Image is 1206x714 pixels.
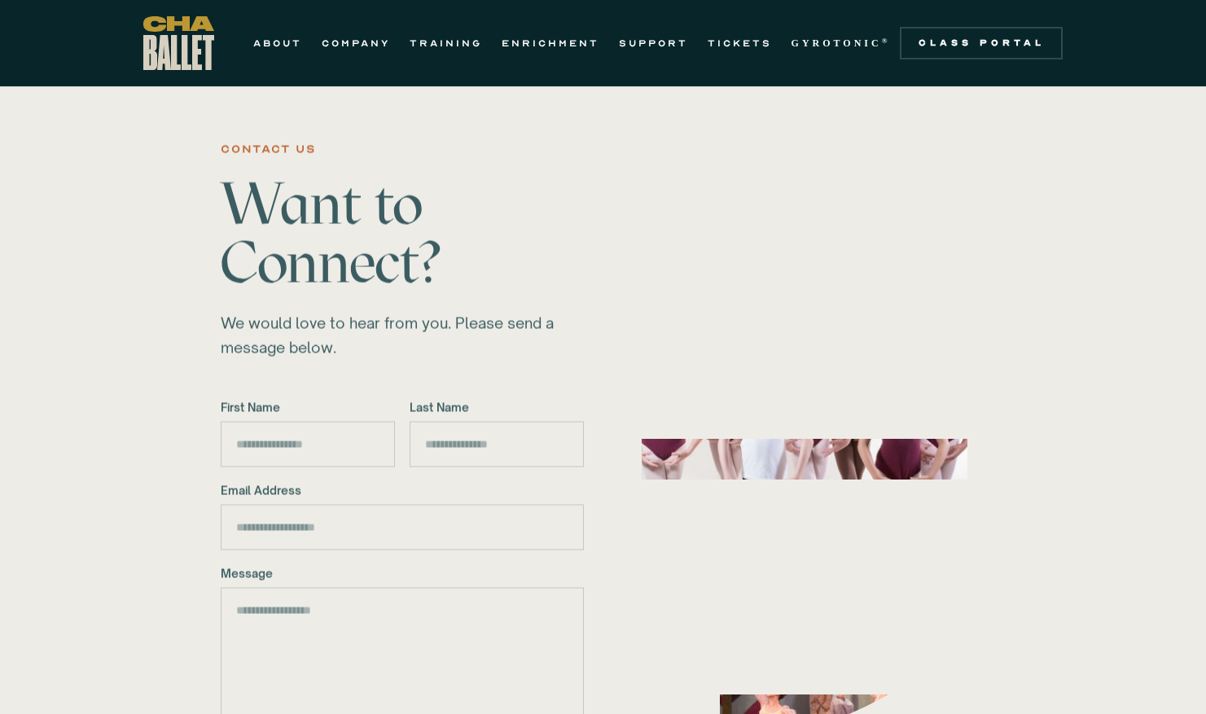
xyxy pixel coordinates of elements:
a: ABOUT [253,33,302,53]
a: Class Portal [900,27,1063,59]
h1: Want to Connect? [221,174,584,291]
strong: GYROTONIC [792,37,882,49]
a: ENRICHMENT [502,33,599,53]
a: GYROTONIC® [792,33,891,53]
a: home [143,16,214,70]
a: TRAINING [410,33,482,53]
a: SUPPORT [619,33,688,53]
div: Class Portal [910,37,1053,50]
label: Email Address [221,482,584,500]
a: COMPANY [322,33,390,53]
a: TICKETS [708,33,772,53]
div: contact us [221,140,316,160]
label: Message [221,565,584,583]
sup: ® [882,37,891,45]
div: We would love to hear from you. Please send a message below. [221,311,584,360]
label: Last Name [410,399,584,417]
label: First Name [221,399,395,417]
